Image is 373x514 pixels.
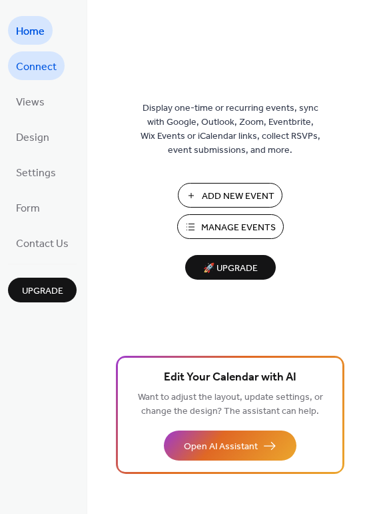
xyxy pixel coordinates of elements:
[178,183,282,208] button: Add New Event
[8,193,48,222] a: Form
[141,101,320,158] span: Display one-time or recurring events, sync with Google, Outlook, Zoom, Eventbrite, Wix Events or ...
[8,16,53,45] a: Home
[177,214,284,239] button: Manage Events
[8,278,77,302] button: Upgrade
[16,198,40,219] span: Form
[16,163,56,184] span: Settings
[16,234,69,254] span: Contact Us
[22,284,63,298] span: Upgrade
[16,21,45,42] span: Home
[184,440,258,454] span: Open AI Assistant
[16,92,45,113] span: Views
[164,368,296,387] span: Edit Your Calendar with AI
[8,51,65,80] a: Connect
[201,221,276,235] span: Manage Events
[202,190,274,204] span: Add New Event
[164,431,296,461] button: Open AI Assistant
[8,87,53,115] a: Views
[193,260,268,278] span: 🚀 Upgrade
[138,389,323,421] span: Want to adjust the layout, update settings, or change the design? The assistant can help.
[8,158,64,186] a: Settings
[16,127,49,148] span: Design
[8,228,77,257] a: Contact Us
[185,255,276,280] button: 🚀 Upgrade
[16,57,57,77] span: Connect
[8,122,57,151] a: Design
